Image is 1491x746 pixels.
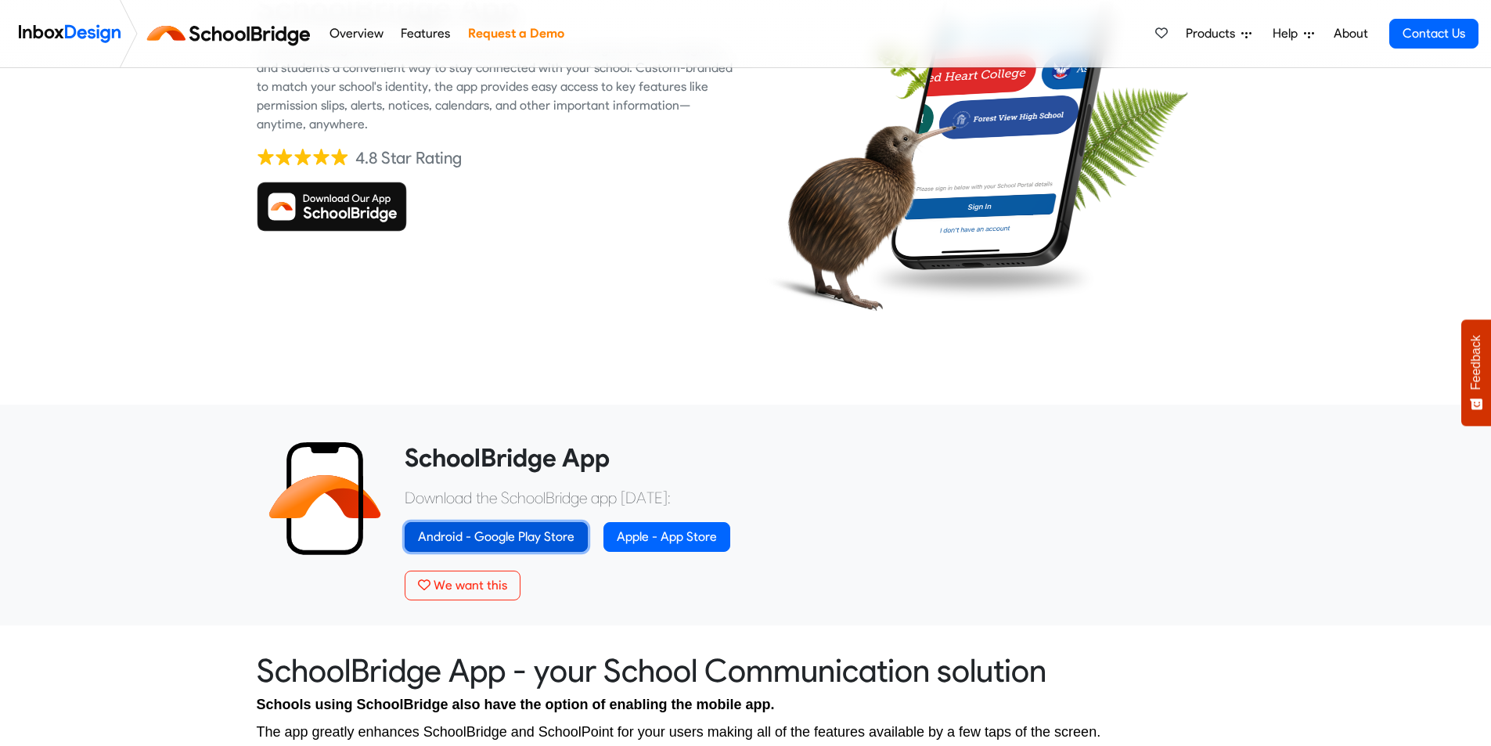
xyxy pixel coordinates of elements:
a: Contact Us [1389,19,1478,49]
span: We want this [434,578,507,593]
div: 4.8 Star Rating [355,146,462,170]
img: shadow.png [864,254,1099,304]
p: Download the SchoolBridge app [DATE]: [405,486,1223,510]
a: Products [1179,18,1258,49]
img: kiwi_bird.png [757,89,956,330]
span: Products [1186,24,1241,43]
button: Feedback - Show survey [1461,319,1491,426]
a: About [1329,18,1372,49]
a: Help [1266,18,1320,49]
span: Feedback [1469,335,1483,390]
div: The SchoolBridge app is included with every subscription and gives staff, caregivers, and student... [257,40,734,134]
heading: SchoolBridge App [405,442,1223,474]
img: schoolbridge logo [144,15,320,52]
a: Overview [325,18,387,49]
span: Help [1273,24,1304,43]
span: Schools using SchoolBridge also have the option of enabling the mobile app. [257,697,775,712]
a: Request a Demo [463,18,568,49]
span: The app greatly enhances SchoolBridge and SchoolPoint for your users making all of the features a... [257,724,1101,740]
img: 2022_01_13_icon_sb_app.svg [268,442,381,555]
img: Download SchoolBridge App [257,182,407,232]
heading: SchoolBridge App - your School Communication solution [257,650,1235,690]
a: Features [397,18,455,49]
a: Android - Google Play Store [405,522,588,552]
button: We want this [405,571,520,600]
a: Apple - App Store [603,522,730,552]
